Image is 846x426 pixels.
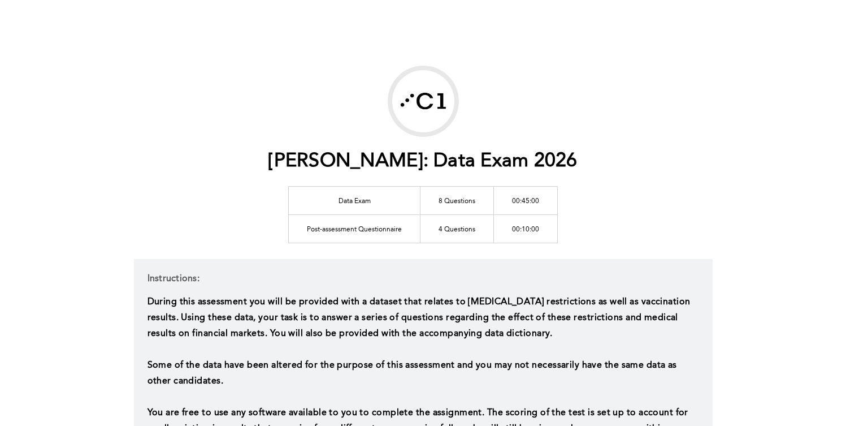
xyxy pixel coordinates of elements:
[289,214,420,243] td: Post-assessment Questionnaire
[147,298,693,338] span: During this assessment you will be provided with a dataset that relates to [MEDICAL_DATA] restric...
[268,150,577,173] h1: [PERSON_NAME]: Data Exam 2026
[494,214,558,243] td: 00:10:00
[392,70,454,132] img: Marshall Wace
[147,361,680,386] span: Some of the data have been altered for the purpose of this assessment and you may not necessarily...
[420,214,494,243] td: 4 Questions
[289,186,420,214] td: Data Exam
[420,186,494,214] td: 8 Questions
[494,186,558,214] td: 00:45:00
